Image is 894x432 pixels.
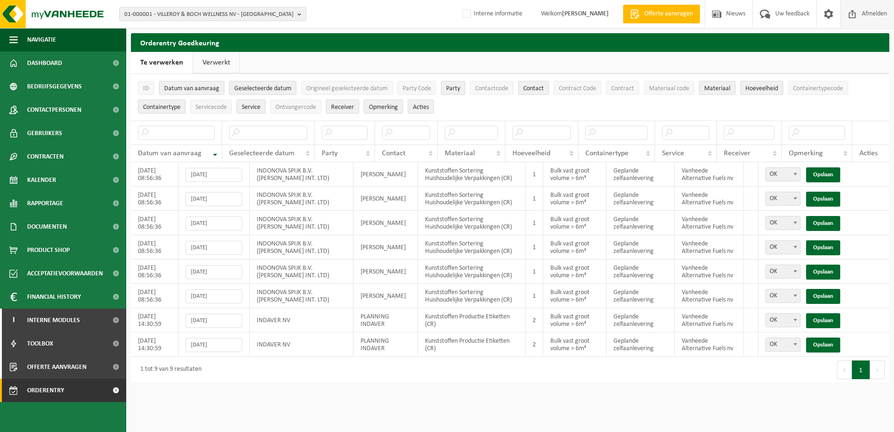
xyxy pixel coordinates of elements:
span: OK [766,338,800,351]
span: OK [766,314,800,327]
span: Contactpersonen [27,98,81,122]
a: Te verwerken [131,52,193,73]
td: Vanheede Alternative Fuels nv [675,332,744,357]
td: Geplande zelfaanlevering [606,284,675,308]
span: Product Shop [27,238,70,262]
span: OK [765,167,800,181]
span: OK [765,313,800,327]
td: [PERSON_NAME] [353,187,418,211]
td: Vanheede Alternative Fuels nv [675,284,744,308]
span: Financial History [27,285,81,309]
span: Navigatie [27,28,56,51]
td: Bulk vast groot volume > 6m³ [543,162,606,187]
td: [PERSON_NAME] [353,162,418,187]
td: [DATE] 08:56:36 [131,284,179,308]
h2: Orderentry Goedkeuring [131,33,889,51]
span: Interne modules [27,309,80,332]
td: Geplande zelfaanlevering [606,187,675,211]
span: Toolbox [27,332,53,355]
button: ServiceService: Activate to sort [237,100,266,114]
td: Kunststoffen Sortering Huishoudelijke Verpakkingen (CR) [418,259,526,284]
td: Geplande zelfaanlevering [606,332,675,357]
button: HoeveelheidHoeveelheid: Activate to sort [740,81,783,95]
td: Geplande zelfaanlevering [606,259,675,284]
button: Materiaal codeMateriaal code: Activate to sort [644,81,694,95]
td: PLANNING INDAVER [353,308,418,332]
td: Kunststoffen Sortering Huishoudelijke Verpakkingen (CR) [418,211,526,235]
td: Kunststoffen Sortering Huishoudelijke Verpakkingen (CR) [418,162,526,187]
td: INDONOVA SPIJK B.V. ([PERSON_NAME] INT. LTD) [250,235,353,259]
a: Offerte aanvragen [623,5,700,23]
strong: [PERSON_NAME] [562,10,609,17]
span: Materiaal [445,150,475,157]
a: Opslaan [806,313,840,328]
td: [DATE] 08:56:36 [131,235,179,259]
span: OK [766,192,800,205]
td: [DATE] 14:30:59 [131,308,179,332]
span: Contact [523,85,544,92]
button: Previous [837,360,852,379]
span: Hoeveelheid [512,150,550,157]
span: OK [765,265,800,279]
span: OK [766,216,800,230]
button: PartyParty: Activate to sort [441,81,465,95]
button: Acties [408,100,434,114]
span: Receiver [724,150,750,157]
button: IDID: Activate to sort [138,81,154,95]
td: Geplande zelfaanlevering [606,162,675,187]
td: Bulk vast groot volume > 6m³ [543,284,606,308]
a: Opslaan [806,265,840,280]
span: Acties [413,104,429,111]
td: [DATE] 08:56:36 [131,259,179,284]
span: Ontvangercode [275,104,316,111]
td: INDONOVA SPIJK B.V. ([PERSON_NAME] INT. LTD) [250,187,353,211]
span: Containertypecode [793,85,843,92]
a: Opslaan [806,216,840,231]
td: [DATE] 08:56:36 [131,162,179,187]
button: ReceiverReceiver: Activate to sort [326,100,359,114]
span: Kalender [27,168,56,192]
span: OK [765,338,800,352]
span: Receiver [331,104,354,111]
button: Datum van aanvraagDatum van aanvraag: Activate to remove sorting [159,81,224,95]
td: Vanheede Alternative Fuels nv [675,259,744,284]
td: Vanheede Alternative Fuels nv [675,235,744,259]
button: Party CodeParty Code: Activate to sort [397,81,436,95]
a: Opslaan [806,167,840,182]
span: Contract [611,85,634,92]
a: Opslaan [806,289,840,304]
span: OK [765,192,800,206]
button: Contract CodeContract Code: Activate to sort [554,81,601,95]
td: [PERSON_NAME] [353,235,418,259]
span: Party [446,85,460,92]
button: ContainertypeContainertype: Activate to sort [138,100,186,114]
td: Bulk vast groot volume > 6m³ [543,308,606,332]
span: Geselecteerde datum [229,150,295,157]
td: Bulk vast groot volume > 6m³ [543,332,606,357]
span: Contact [382,150,405,157]
td: Kunststoffen Sortering Huishoudelijke Verpakkingen (CR) [418,284,526,308]
span: Containertype [585,150,628,157]
span: Service [242,104,260,111]
span: OK [765,289,800,303]
a: Opslaan [806,338,840,353]
span: Contract Code [559,85,596,92]
td: 1 [526,162,543,187]
td: 1 [526,259,543,284]
td: 1 [526,284,543,308]
span: Gebruikers [27,122,62,145]
td: Vanheede Alternative Fuels nv [675,162,744,187]
td: [DATE] 08:56:36 [131,211,179,235]
td: PLANNING INDAVER [353,332,418,357]
td: Vanheede Alternative Fuels nv [675,187,744,211]
span: Party Code [403,85,431,92]
span: 01-000001 - VILLEROY & BOCH WELLNESS NV - [GEOGRAPHIC_DATA] [124,7,294,22]
button: Origineel geselecteerde datumOrigineel geselecteerde datum: Activate to sort [301,81,393,95]
td: Bulk vast groot volume > 6m³ [543,211,606,235]
span: Rapportage [27,192,63,215]
span: Documenten [27,215,67,238]
span: Origineel geselecteerde datum [306,85,388,92]
span: Datum van aanvraag [164,85,219,92]
button: MateriaalMateriaal: Activate to sort [699,81,735,95]
span: I [9,309,18,332]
